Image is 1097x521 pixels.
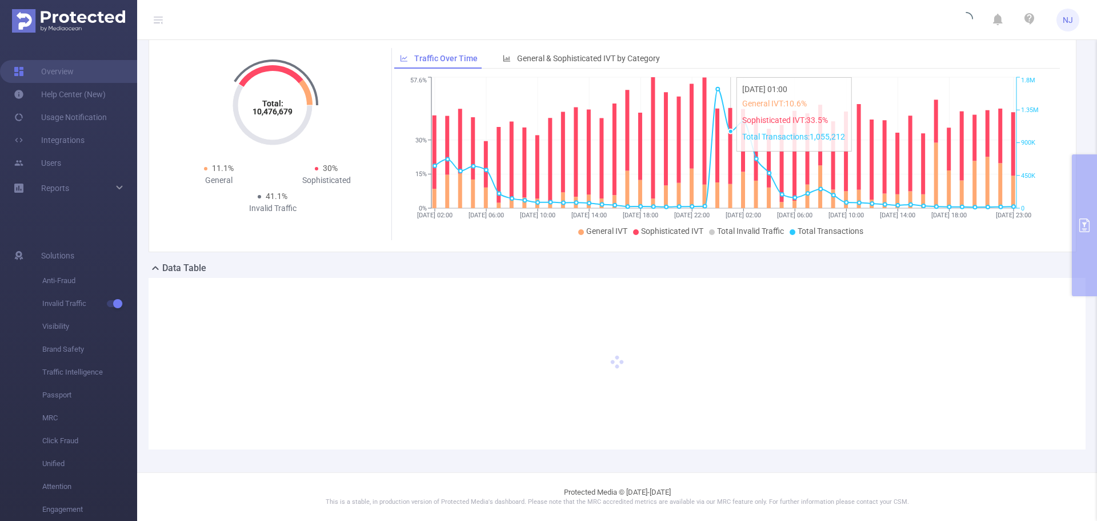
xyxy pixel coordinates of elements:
span: Reports [41,184,69,193]
div: General [165,174,273,186]
span: NJ [1063,9,1073,31]
span: Engagement [42,498,137,521]
span: Click Fraud [42,429,137,452]
i: icon: line-chart [400,54,408,62]
tspan: [DATE] 10:00 [828,212,864,219]
p: This is a stable, in production version of Protected Media's dashboard. Please note that the MRC ... [166,498,1068,507]
span: Visibility [42,315,137,338]
tspan: [DATE] 06:00 [777,212,812,219]
span: Traffic Over Time [414,54,478,63]
tspan: [DATE] 22:00 [674,212,710,219]
span: Solutions [41,244,74,267]
span: Traffic Intelligence [42,361,137,384]
a: Reports [41,177,69,200]
span: Brand Safety [42,338,137,361]
i: icon: bar-chart [503,54,511,62]
footer: Protected Media © [DATE]-[DATE] [137,472,1097,521]
tspan: [DATE] 02:00 [726,212,761,219]
tspan: 10,476,679 [253,107,293,116]
tspan: [DATE] 18:00 [623,212,658,219]
div: Invalid Traffic [219,202,326,214]
tspan: [DATE] 06:00 [469,212,504,219]
a: Overview [14,60,74,83]
a: Usage Notification [14,106,107,129]
tspan: 15% [415,171,427,178]
tspan: 1.8M [1021,77,1035,85]
span: General & Sophisticated IVT by Category [517,54,660,63]
tspan: [DATE] 23:00 [996,212,1031,219]
tspan: 57.6% [410,77,427,85]
tspan: [DATE] 02:00 [417,212,453,219]
tspan: 900K [1021,140,1035,147]
span: Unified [42,452,137,475]
tspan: [DATE] 14:00 [571,212,607,219]
span: Total Transactions [798,226,863,236]
tspan: 1.35M [1021,106,1039,114]
span: Anti-Fraud [42,269,137,292]
span: 11.1% [212,164,234,173]
h2: Data Table [162,261,206,275]
span: 30% [323,164,338,173]
tspan: [DATE] 14:00 [880,212,915,219]
i: icon: loading [959,12,973,28]
span: Attention [42,475,137,498]
span: Sophisticated IVT [641,226,703,236]
tspan: [DATE] 18:00 [931,212,967,219]
a: Integrations [14,129,85,152]
a: Users [14,152,61,174]
tspan: 450K [1021,172,1035,180]
tspan: 30% [415,137,427,144]
tspan: [DATE] 10:00 [520,212,555,219]
a: Help Center (New) [14,83,106,106]
tspan: 0 [1021,205,1024,212]
div: Sophisticated [273,174,380,186]
tspan: Total: [262,99,283,108]
img: Protected Media [12,9,125,33]
span: General IVT [586,226,627,236]
span: MRC [42,407,137,429]
span: Total Invalid Traffic [717,226,784,236]
span: 41.1% [266,192,287,201]
span: Passport [42,384,137,407]
tspan: 0% [419,205,427,212]
span: Invalid Traffic [42,292,137,315]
